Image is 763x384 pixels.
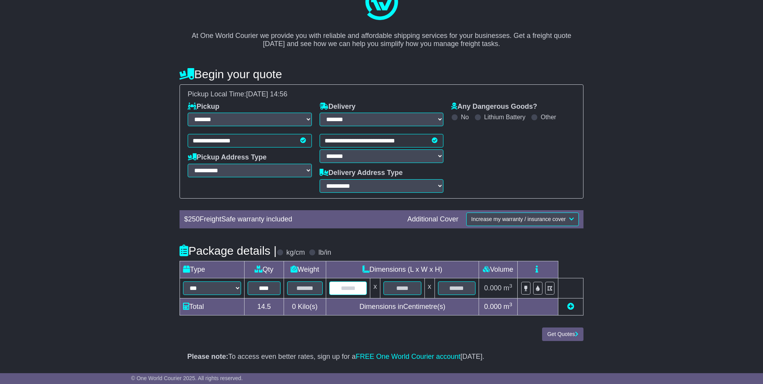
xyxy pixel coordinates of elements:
[541,113,556,121] label: Other
[187,353,228,360] strong: Please note:
[286,249,305,257] label: kg/cm
[503,303,512,310] span: m
[326,261,479,278] td: Dimensions (L x W x H)
[180,68,583,81] h4: Begin your quote
[180,298,245,315] td: Total
[542,327,583,341] button: Get Quotes
[180,261,245,278] td: Type
[451,103,537,111] label: Any Dangerous Goods?
[326,298,479,315] td: Dimensions in Centimetre(s)
[188,215,200,223] span: 250
[245,298,284,315] td: 14.5
[356,353,460,360] a: FREE One World Courier account
[188,153,267,162] label: Pickup Address Type
[187,23,576,48] p: At One World Courier we provide you with reliable and affordable shipping services for your busin...
[318,249,331,257] label: lb/in
[131,375,243,381] span: © One World Courier 2025. All rights reserved.
[188,103,219,111] label: Pickup
[509,302,512,307] sup: 3
[187,353,576,361] p: To access even better rates, sign up for a [DATE].
[284,261,326,278] td: Weight
[184,90,579,99] div: Pickup Local Time:
[180,215,404,224] div: $ FreightSafe warranty included
[245,261,284,278] td: Qty
[484,284,501,292] span: 0.000
[424,278,435,298] td: x
[292,303,296,310] span: 0
[503,284,512,292] span: m
[567,303,574,310] a: Add new item
[404,215,462,224] div: Additional Cover
[320,169,403,177] label: Delivery Address Type
[509,283,512,289] sup: 3
[466,213,579,226] button: Increase my warranty / insurance cover
[461,113,469,121] label: No
[284,298,326,315] td: Kilo(s)
[484,303,501,310] span: 0.000
[320,103,356,111] label: Delivery
[479,261,517,278] td: Volume
[246,90,287,98] span: [DATE] 14:56
[370,278,380,298] td: x
[471,216,566,222] span: Increase my warranty / insurance cover
[484,113,525,121] label: Lithium Battery
[180,244,277,257] h4: Package details |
